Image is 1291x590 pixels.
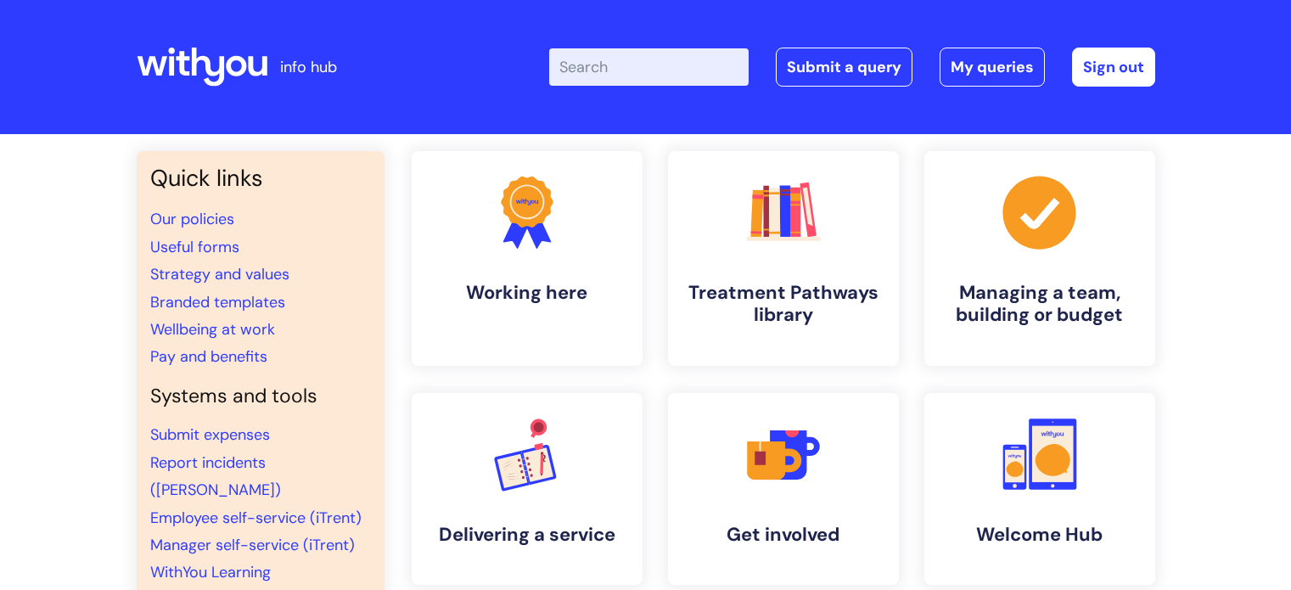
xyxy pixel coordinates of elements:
a: Wellbeing at work [150,319,275,340]
h3: Quick links [150,165,371,192]
h4: Managing a team, building or budget [938,282,1142,327]
h4: Systems and tools [150,385,371,408]
a: Welcome Hub [924,393,1155,585]
a: Sign out [1072,48,1155,87]
input: Search [549,48,749,86]
a: Strategy and values [150,264,289,284]
a: Employee self-service (iTrent) [150,508,362,528]
a: Report incidents ([PERSON_NAME]) [150,452,281,500]
a: Delivering a service [412,393,643,585]
div: | - [549,48,1155,87]
a: Our policies [150,209,234,229]
h4: Welcome Hub [938,524,1142,546]
a: Branded templates [150,292,285,312]
p: info hub [280,53,337,81]
h4: Delivering a service [425,524,629,546]
a: Pay and benefits [150,346,267,367]
a: Treatment Pathways library [668,151,899,366]
a: Submit a query [776,48,912,87]
a: My queries [940,48,1045,87]
h4: Treatment Pathways library [682,282,885,327]
a: Working here [412,151,643,366]
a: Manager self-service (iTrent) [150,535,355,555]
a: Get involved [668,393,899,585]
a: Managing a team, building or budget [924,151,1155,366]
h4: Working here [425,282,629,304]
a: WithYou Learning [150,562,271,582]
a: Submit expenses [150,424,270,445]
a: Useful forms [150,237,239,257]
h4: Get involved [682,524,885,546]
